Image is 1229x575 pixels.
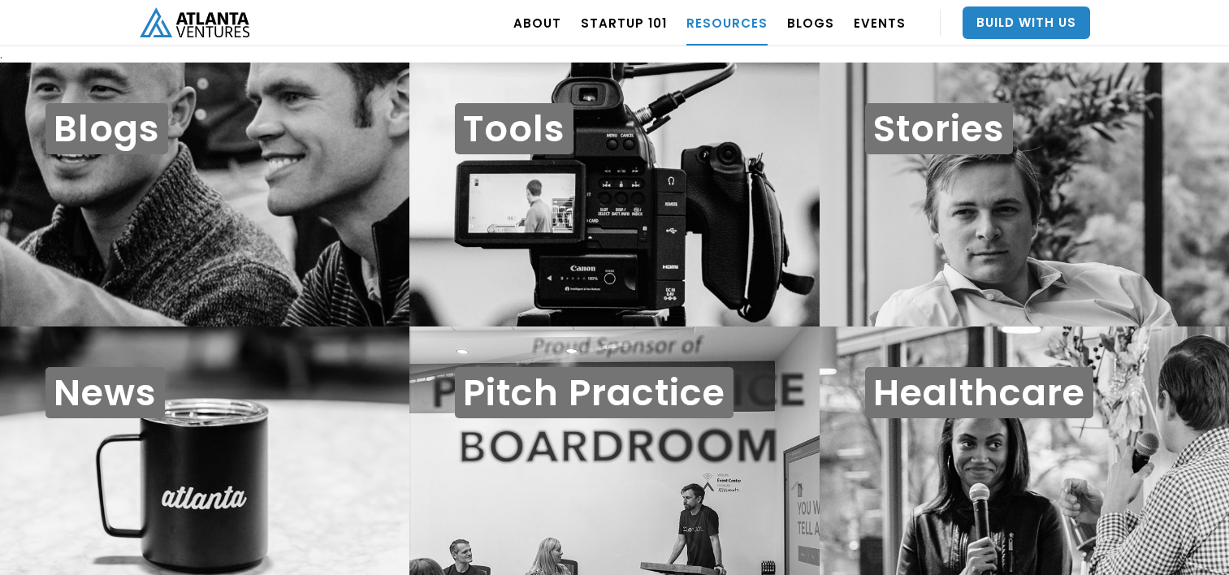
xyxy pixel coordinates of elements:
[455,367,734,418] h1: Pitch Practice
[963,6,1090,39] a: Build With Us
[45,367,165,418] h1: News
[865,103,1013,154] h1: Stories
[455,103,573,154] h1: Tools
[820,63,1229,327] a: Stories
[865,367,1093,418] h1: Healthcare
[409,63,819,327] a: Tools
[45,103,168,154] h1: Blogs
